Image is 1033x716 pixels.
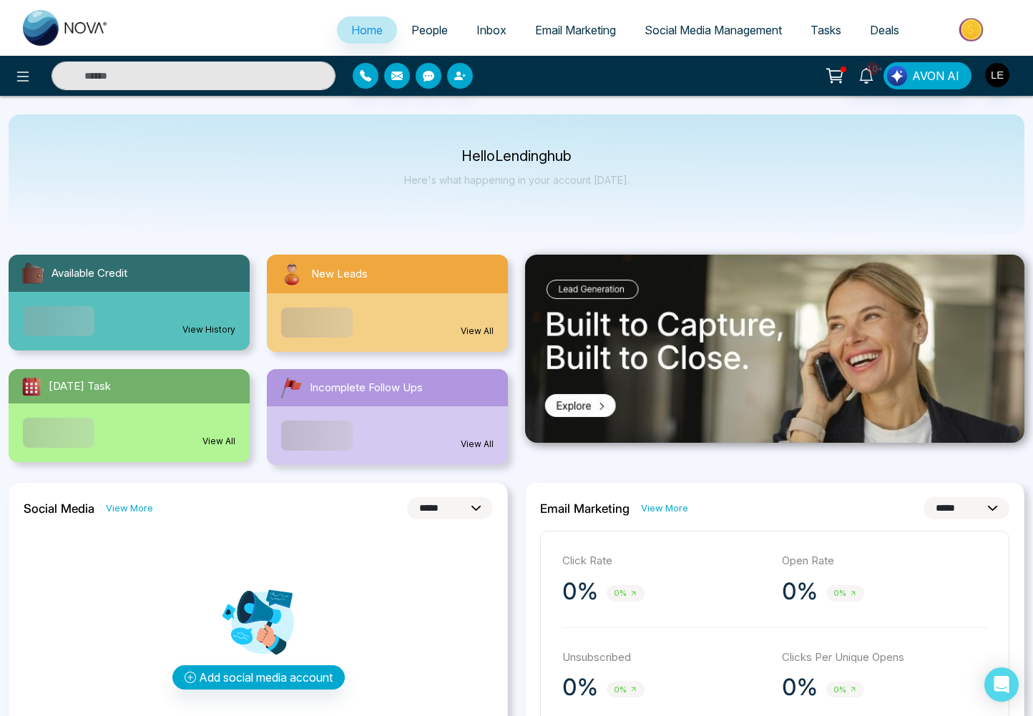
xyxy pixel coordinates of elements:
p: 0% [562,673,598,702]
a: Incomplete Follow UpsView All [258,369,516,465]
a: New LeadsView All [258,255,516,352]
img: todayTask.svg [20,375,43,398]
a: View All [461,325,494,338]
p: Unsubscribed [562,649,768,666]
a: Inbox [462,16,521,44]
img: Nova CRM Logo [23,10,109,46]
span: Inbox [476,23,506,37]
img: followUps.svg [278,375,304,401]
a: View More [641,501,688,515]
span: [DATE] Task [49,378,111,395]
span: Email Marketing [535,23,616,37]
p: Here's what happening in your account [DATE]. [404,174,630,186]
span: Available Credit [52,265,127,282]
a: Tasks [796,16,856,44]
p: 0% [782,673,818,702]
span: New Leads [311,266,368,283]
p: 0% [782,577,818,606]
span: Incomplete Follow Ups [310,380,423,396]
span: 10+ [866,62,879,75]
span: AVON AI [912,67,959,84]
p: Open Rate [782,553,987,569]
span: Deals [870,23,899,37]
span: Tasks [811,23,841,37]
img: Lead Flow [887,66,907,86]
a: People [397,16,462,44]
button: Add social media account [172,665,345,690]
img: newLeads.svg [278,260,305,288]
a: Social Media Management [630,16,796,44]
a: View All [461,438,494,451]
a: Deals [856,16,914,44]
a: View All [202,435,235,448]
span: Social Media Management [645,23,782,37]
a: View More [106,501,153,515]
img: User Avatar [985,63,1009,87]
a: Home [337,16,397,44]
span: Home [351,23,383,37]
span: People [411,23,448,37]
span: 0% [607,682,645,698]
span: 0% [826,682,864,698]
span: 0% [826,585,864,602]
h2: Social Media [24,501,94,516]
p: Click Rate [562,553,768,569]
img: Analytics png [222,587,294,658]
a: Email Marketing [521,16,630,44]
button: AVON AI [883,62,971,89]
a: View History [182,323,235,336]
img: availableCredit.svg [20,260,46,286]
div: Open Intercom Messenger [984,667,1019,702]
p: Clicks Per Unique Opens [782,649,987,666]
img: . [525,255,1024,443]
h2: Email Marketing [540,501,630,516]
p: Hello Lendinghub [404,150,630,162]
img: Market-place.gif [921,14,1024,46]
span: 0% [607,585,645,602]
p: 0% [562,577,598,606]
a: 10+ [849,62,883,87]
